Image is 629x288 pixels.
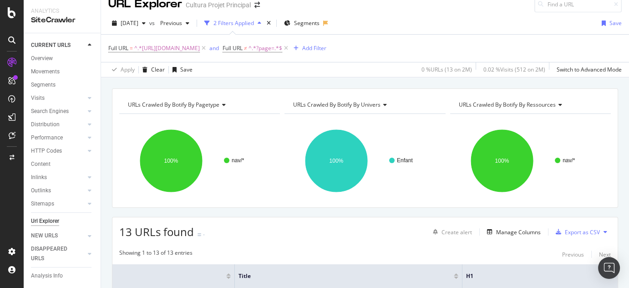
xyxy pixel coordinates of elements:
button: Next [599,249,611,260]
div: Url Explorer [31,216,59,226]
a: Inlinks [31,173,85,182]
a: Sitemaps [31,199,85,209]
div: Inlinks [31,173,47,182]
span: URLs Crawled By Botify By pagetype [128,101,219,108]
div: 0.02 % Visits ( 512 on 2M ) [483,66,545,73]
div: Next [599,251,611,258]
div: Cultura Projet Principal [186,0,251,10]
div: Export as CSV [565,228,600,236]
button: Clear [139,62,165,77]
text: nav/* [563,157,575,164]
a: Distribution [31,120,85,129]
div: Analysis Info [31,271,63,281]
div: Performance [31,133,63,143]
a: CURRENT URLS [31,41,85,50]
a: Content [31,159,94,169]
button: Save [169,62,193,77]
div: Switch to Advanced Mode [557,66,622,73]
div: Visits [31,93,45,103]
h4: URLs Crawled By Botify By pagetype [126,98,272,112]
div: Apply [121,66,135,73]
div: Search Engines [31,107,69,116]
div: Distribution [31,120,60,129]
div: Sitemaps [31,199,54,209]
span: URLs Crawled By Botify By univers [293,101,380,108]
div: Save [180,66,193,73]
a: HTTP Codes [31,146,85,156]
button: Apply [108,62,135,77]
button: Create alert [429,225,472,239]
div: Create alert [441,228,472,236]
button: Previous [157,16,193,31]
div: CURRENT URLS [31,41,71,50]
span: ^.*[URL][DOMAIN_NAME] [134,42,200,55]
a: Visits [31,93,85,103]
button: Save [598,16,622,31]
div: Analytics [31,7,93,15]
text: Enfant [397,157,413,164]
button: Switch to Advanced Mode [553,62,622,77]
span: Title [238,272,440,280]
a: Movements [31,67,94,77]
button: Add Filter [290,43,326,54]
a: Outlinks [31,186,85,195]
h4: URLs Crawled By Botify By ressources [457,98,603,112]
svg: A chart. [119,121,278,201]
a: Search Engines [31,107,85,116]
div: Content [31,159,51,169]
div: - [203,231,205,238]
div: Add Filter [302,44,326,52]
span: H1 [466,272,600,280]
span: 13 URLs found [119,224,194,239]
div: Outlinks [31,186,51,195]
div: Manage Columns [496,228,541,236]
text: nav/* [232,157,244,164]
a: Performance [31,133,85,143]
div: Showing 1 to 13 of 13 entries [119,249,193,260]
button: Export as CSV [552,225,600,239]
span: vs [149,19,157,27]
button: Segments [280,16,323,31]
button: Manage Columns [483,226,541,237]
div: DISAPPEARED URLS [31,244,77,263]
div: HTTP Codes [31,146,62,156]
h4: URLs Crawled By Botify By univers [291,98,437,112]
span: Full URL [223,44,243,52]
a: Overview [31,54,94,63]
span: = [130,44,133,52]
button: and [209,44,219,52]
div: arrow-right-arrow-left [254,2,260,8]
div: NEW URLS [31,231,58,241]
div: Open Intercom Messenger [598,257,620,279]
button: 2 Filters Applied [201,16,265,31]
span: Full URL [108,44,128,52]
a: Segments [31,80,94,90]
button: [DATE] [108,16,149,31]
div: Previous [562,251,584,258]
svg: A chart. [450,121,609,201]
a: Analysis Info [31,271,94,281]
div: 0 % URLs ( 13 on 2M ) [421,66,472,73]
text: 100% [164,158,178,164]
div: Movements [31,67,60,77]
a: Url Explorer [31,216,94,226]
button: Previous [562,249,584,260]
a: NEW URLS [31,231,85,241]
div: Clear [151,66,165,73]
svg: A chart. [284,121,443,201]
div: Overview [31,54,53,63]
div: 2 Filters Applied [213,19,254,27]
span: Segments [294,19,320,27]
span: Previous [157,19,182,27]
a: DISAPPEARED URLS [31,244,85,263]
div: Save [609,19,622,27]
img: Equal [198,233,201,236]
div: SiteCrawler [31,15,93,26]
span: 2025 Aug. 11th [121,19,138,27]
div: Segments [31,80,56,90]
div: times [265,19,273,28]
